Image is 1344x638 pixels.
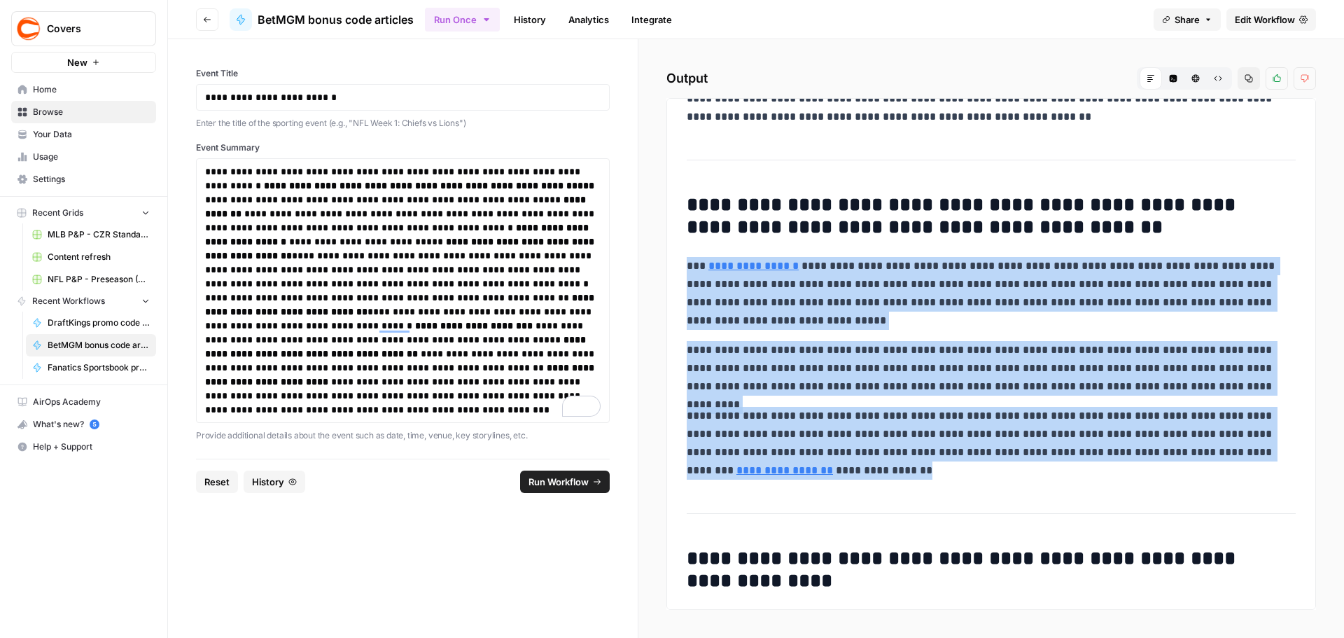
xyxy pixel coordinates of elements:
[623,8,680,31] a: Integrate
[67,55,87,69] span: New
[11,413,156,436] button: What's new? 5
[33,173,150,186] span: Settings
[48,228,150,241] span: MLB P&P - CZR Standard (Production) Grid (5)
[92,421,96,428] text: 5
[560,8,617,31] a: Analytics
[12,414,155,435] div: What's new?
[11,78,156,101] a: Home
[26,356,156,379] a: Fanatics Sportsbook promo articles
[1154,8,1221,31] button: Share
[666,67,1316,90] h2: Output
[16,16,41,41] img: Covers Logo
[11,168,156,190] a: Settings
[204,475,230,489] span: Reset
[196,67,610,80] label: Event Title
[252,475,284,489] span: History
[1226,8,1316,31] a: Edit Workflow
[11,123,156,146] a: Your Data
[11,291,156,312] button: Recent Workflows
[48,273,150,286] span: NFL P&P - Preseason (Production) Grid (1)
[205,165,601,417] div: To enrich screen reader interactions, please activate Accessibility in Grammarly extension settings
[244,471,305,493] button: History
[11,436,156,458] button: Help + Support
[33,83,150,96] span: Home
[33,151,150,163] span: Usage
[1175,13,1200,27] span: Share
[48,317,150,329] span: DraftKings promo code articles
[33,441,150,453] span: Help + Support
[48,251,150,263] span: Content refresh
[33,128,150,141] span: Your Data
[230,8,414,31] a: BetMGM bonus code articles
[11,391,156,413] a: AirOps Academy
[11,11,156,46] button: Workspace: Covers
[33,396,150,408] span: AirOps Academy
[48,339,150,352] span: BetMGM bonus code articles
[47,22,132,36] span: Covers
[11,52,156,73] button: New
[26,268,156,291] a: NFL P&P - Preseason (Production) Grid (1)
[33,106,150,118] span: Browse
[11,202,156,223] button: Recent Grids
[26,312,156,334] a: DraftKings promo code articles
[520,471,610,493] button: Run Workflow
[11,101,156,123] a: Browse
[505,8,554,31] a: History
[32,295,105,307] span: Recent Workflows
[196,471,238,493] button: Reset
[196,116,610,130] p: Enter the title of the sporting event (e.g., "NFL Week 1: Chiefs vs Lions")
[90,419,99,429] a: 5
[26,334,156,356] a: BetMGM bonus code articles
[425,8,500,32] button: Run Once
[26,246,156,268] a: Content refresh
[196,141,610,154] label: Event Summary
[11,146,156,168] a: Usage
[32,207,83,219] span: Recent Grids
[1235,13,1295,27] span: Edit Workflow
[528,475,589,489] span: Run Workflow
[196,429,610,443] p: Provide additional details about the event such as date, time, venue, key storylines, etc.
[48,361,150,374] span: Fanatics Sportsbook promo articles
[26,223,156,246] a: MLB P&P - CZR Standard (Production) Grid (5)
[258,11,414,28] span: BetMGM bonus code articles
